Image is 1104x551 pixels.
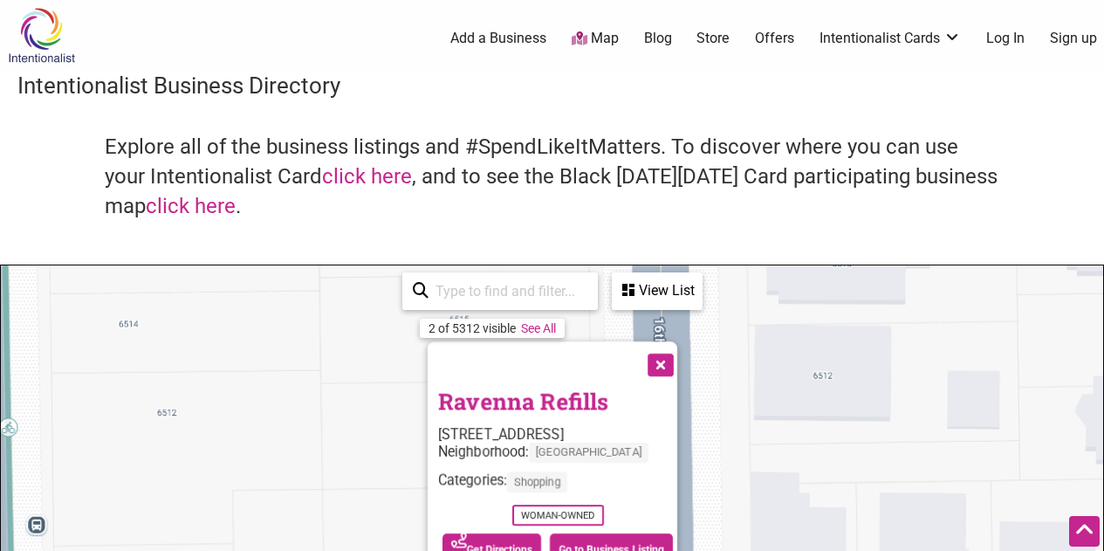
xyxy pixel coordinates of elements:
div: Type to search and filter [402,272,598,310]
h3: Intentionalist Business Directory [17,70,1087,101]
div: View List [614,274,701,307]
div: Categories: [438,472,677,500]
span: [GEOGRAPHIC_DATA] [529,443,648,463]
a: Add a Business [450,29,546,48]
a: Blog [644,29,672,48]
a: See All [521,321,556,335]
div: Neighborhood: [438,443,677,472]
div: See a list of the visible businesses [612,272,703,310]
h4: Explore all of the business listings and #SpendLikeItMatters. To discover where you can use your ... [105,133,999,221]
a: click here [146,194,236,218]
a: Offers [755,29,794,48]
a: Store [696,29,730,48]
a: Log In [986,29,1025,48]
a: Intentionalist Cards [819,29,961,48]
div: 2 of 5312 visible [429,321,516,335]
span: Woman-Owned [511,505,603,526]
input: Type to find and filter... [429,274,587,308]
a: Sign up [1050,29,1097,48]
button: Close [637,341,681,385]
span: Shopping [507,472,567,492]
div: Scroll Back to Top [1069,516,1100,547]
a: Map [572,29,619,49]
div: [STREET_ADDRESS] [438,426,677,443]
a: Ravenna Refills [438,386,608,416]
a: click here [322,164,412,189]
